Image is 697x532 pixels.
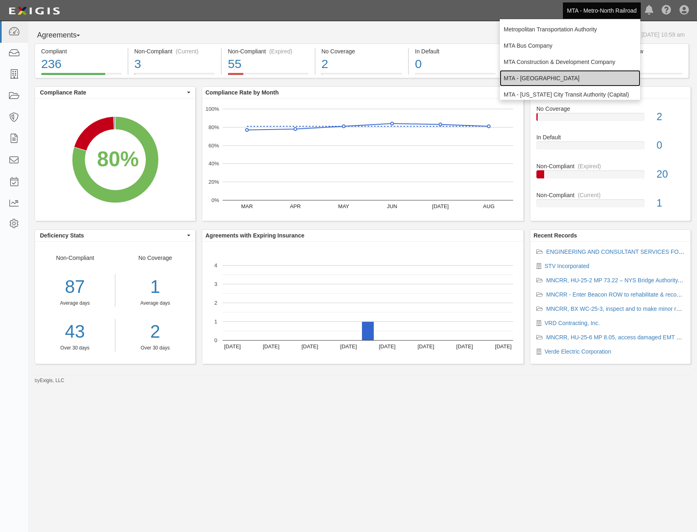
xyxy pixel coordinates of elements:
a: Non-Compliant(Expired)20 [536,162,684,191]
div: 0 [415,55,496,73]
a: Non-Compliant(Current)1 [536,191,684,214]
svg: A chart. [35,99,195,221]
a: In Default0 [536,133,684,162]
button: Compliance Rate [35,87,195,98]
a: STV Incorporated [545,263,589,269]
text: 4 [214,262,217,268]
a: MTA Construction & Development Company [500,54,640,70]
text: 60% [208,142,219,148]
a: Non-Compliant(Current)3 [128,73,221,79]
text: APR [290,203,301,209]
div: Over 30 days [121,345,190,352]
text: 3 [214,281,217,287]
button: Agreements [35,27,96,44]
text: 40% [208,160,219,167]
text: AUG [483,203,494,209]
a: No Coverage2 [536,105,684,134]
div: No Coverage [322,47,402,55]
div: Non-Compliant [530,191,690,199]
text: 20% [208,179,219,185]
a: Compliant236 [35,73,128,79]
span: Compliance Rate [40,88,185,97]
text: [DATE] [456,343,473,350]
a: Metropolitan Transportation Authority [500,21,640,37]
div: 1 [602,55,682,73]
div: Non-Compliant [35,254,115,352]
div: (Expired) [578,162,601,170]
div: Non-Compliant (Expired) [228,47,309,55]
div: No Coverage [530,105,690,113]
text: [DATE] [263,343,280,350]
text: JUN [387,203,397,209]
text: [DATE] [340,343,357,350]
div: Non-Compliant (Current) [135,47,215,55]
div: 80% [97,144,139,174]
img: logo-5460c22ac91f19d4615b14bd174203de0afe785f0fc80cf4dbbc73dc1793850b.png [6,4,62,18]
svg: A chart. [202,242,523,364]
div: 1 [121,274,190,300]
a: MTA Bus Company [500,37,640,54]
text: MAR [241,203,253,209]
text: [DATE] [224,343,241,350]
div: In Default [415,47,496,55]
div: 236 [41,55,121,73]
text: [DATE] [495,343,512,350]
i: Help Center - Complianz [662,6,671,15]
div: In Default [530,133,690,141]
text: [DATE] [302,343,318,350]
div: 3 [135,55,215,73]
text: 1 [214,319,217,325]
b: Compliance Rate by Month [205,89,279,96]
div: (Current) [578,191,600,199]
text: 2 [214,300,217,306]
div: 2 [651,110,690,124]
text: 80% [208,124,219,130]
text: 100% [205,106,219,112]
a: Non-Compliant(Expired)55 [222,73,315,79]
text: 0 [214,337,217,343]
a: In Default0 [409,73,502,79]
a: VRD Contracting, Inc. [545,320,600,326]
a: MTA - Metro-North Railroad [563,2,641,19]
div: Compliant [41,47,121,55]
div: Non-Compliant [530,162,690,170]
text: [DATE] [379,343,395,350]
div: 20 [651,167,690,182]
svg: A chart. [202,99,523,221]
div: Average days [35,300,115,307]
div: 55 [228,55,309,73]
div: (Current) [176,47,199,55]
div: As of [DATE] 10:59 am [627,31,685,39]
div: Average days [121,300,190,307]
div: 0 [651,138,690,153]
div: 2 [322,55,402,73]
a: Exigis, LLC [40,378,64,383]
span: Deficiency Stats [40,231,185,240]
text: [DATE] [417,343,434,350]
b: Recent Records [534,232,577,239]
b: Agreements with Expiring Insurance [205,232,304,239]
div: Over 30 days [35,345,115,352]
text: 0% [212,197,219,203]
a: No Coverage2 [315,73,408,79]
a: Pending Review1 [596,73,689,79]
a: MTA - [US_STATE] City Transit Authority (Capital) [500,86,640,103]
div: 87 [35,274,115,300]
text: MAY [338,203,350,209]
small: by [35,377,64,384]
a: Verde Electric Corporation [545,348,611,355]
div: (Expired) [269,47,292,55]
a: 2 [121,319,190,345]
a: 43 [35,319,115,345]
text: [DATE] [432,203,449,209]
div: 1 [651,196,690,211]
div: No Coverage [115,254,196,352]
button: Deficiency Stats [35,230,195,241]
a: MTA - [GEOGRAPHIC_DATA] [500,70,640,86]
div: Pending Review [602,47,682,55]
